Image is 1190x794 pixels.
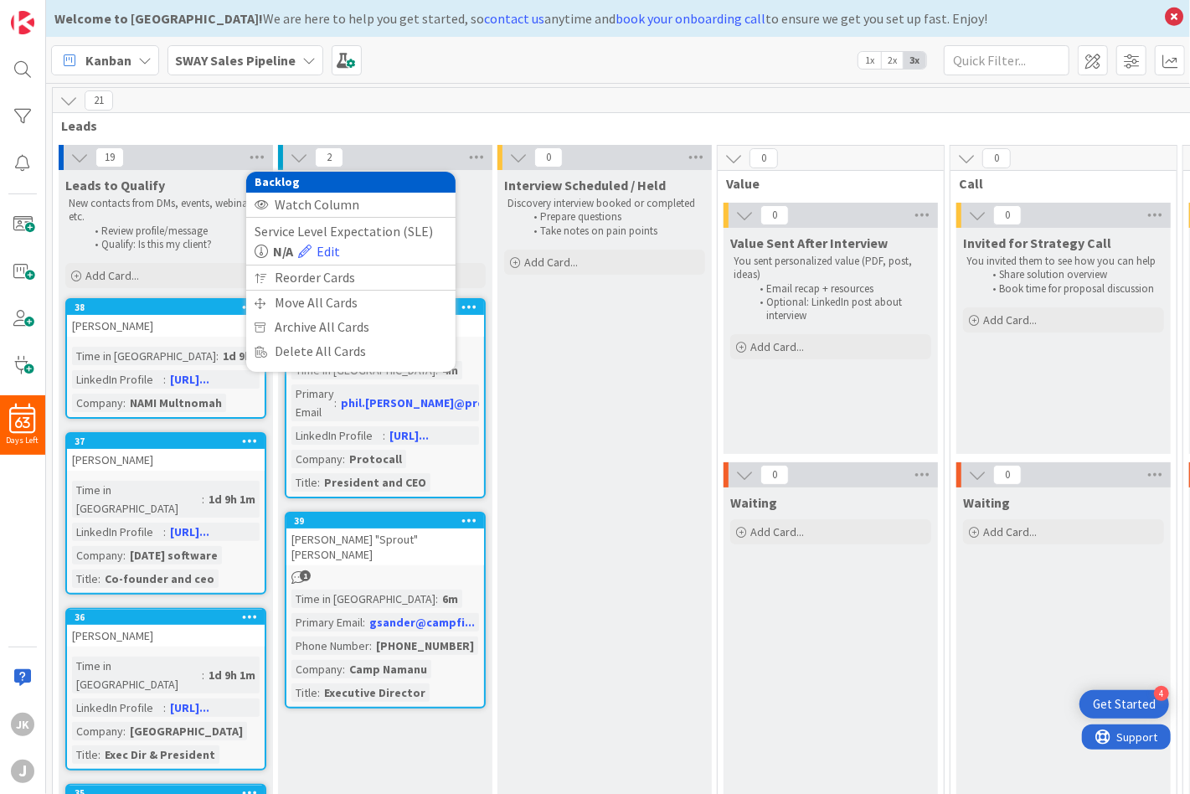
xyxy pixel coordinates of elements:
span: : [123,722,126,740]
div: Exec Dir & President [100,745,219,764]
span: Add Card... [750,524,804,539]
div: 36 [67,610,265,625]
div: 38 [75,302,265,313]
div: Open Get Started checklist, remaining modules: 4 [1079,690,1169,719]
div: 39 [294,515,484,527]
div: LinkedIn Profile [72,699,163,717]
div: Company [291,660,343,678]
div: Time in [GEOGRAPHIC_DATA] [72,347,216,365]
div: 1d 9h 1m [204,490,260,508]
div: Get Started [1093,696,1156,713]
div: [GEOGRAPHIC_DATA] [126,722,247,740]
span: Value [726,175,923,192]
span: : [334,394,337,412]
p: Discovery interview booked or completed [507,197,702,210]
span: : [98,570,100,588]
p: You invited them to see how you can help [966,255,1161,268]
span: : [98,745,100,764]
div: Primary Email [291,613,363,632]
span: Support [35,3,76,23]
span: 0 [993,465,1022,485]
div: NAMI Multnomah [126,394,226,412]
div: [PERSON_NAME] "Sprout" [PERSON_NAME] [286,528,484,565]
a: gsander@campfi... [369,615,475,630]
div: Camp Namanu [345,660,431,678]
div: Title [72,745,98,764]
div: Reorder Cards [246,266,456,290]
span: : [163,370,166,389]
div: 37[PERSON_NAME] [67,434,265,471]
div: 37 [67,434,265,449]
span: 63 [15,417,31,429]
div: 4 [1154,686,1169,701]
span: Add Card... [983,312,1037,327]
div: We are here to help you get started, so anytime and to ensure we get you set up fast. Enjoy! [54,8,1157,28]
p: New contacts from DMs, events, webinars, etc. [69,197,263,224]
span: Call [959,175,1156,192]
div: 37 [75,436,265,447]
span: : [163,699,166,717]
div: Title [291,473,317,492]
span: 0 [760,205,789,225]
div: Backlog [246,172,456,193]
span: Interview Scheduled / Held [504,177,666,193]
a: 19[PERSON_NAME]Time in [GEOGRAPHIC_DATA]:4mPrimary Email:phil.[PERSON_NAME]@pro...LinkedIn Profil... [285,298,486,498]
a: [URL]... [170,700,209,715]
li: Book time for proposal discussion [983,282,1162,296]
div: Protocall [345,450,406,468]
div: Primary Email [291,384,334,421]
div: 36 [75,611,265,623]
li: Share solution overview [983,268,1162,281]
div: Co-founder and ceo [100,570,219,588]
span: Kanban [85,50,131,70]
span: : [123,394,126,412]
b: N/A [273,241,293,261]
div: Company [72,546,123,565]
span: 3x [904,52,926,69]
div: Company [72,394,123,412]
li: Prepare questions [524,210,703,224]
span: Waiting [963,494,1010,511]
div: 39 [286,513,484,528]
div: Time in [GEOGRAPHIC_DATA] [72,657,202,693]
a: phil.[PERSON_NAME]@pro... [341,395,495,410]
div: Service Level Expectation (SLE) [255,221,447,241]
div: 36[PERSON_NAME] [67,610,265,647]
div: Company [72,722,123,740]
span: : [123,546,126,565]
span: : [202,666,204,684]
span: 0 [760,465,789,485]
div: 1d 9h [219,347,255,365]
div: 39[PERSON_NAME] "Sprout" [PERSON_NAME] [286,513,484,565]
span: : [435,590,438,608]
div: 38 [67,300,265,315]
div: [PHONE_NUMBER] [372,637,478,655]
span: 0 [534,147,563,168]
a: 36[PERSON_NAME]Time in [GEOGRAPHIC_DATA]:1d 9h 1mLinkedIn Profile:[URL]...Company:[GEOGRAPHIC_DAT... [65,608,266,771]
div: Move All Cards [246,291,456,315]
div: j [11,760,34,783]
p: You sent personalized value (PDF, post, ideas) [734,255,928,282]
div: 38[PERSON_NAME] [67,300,265,337]
span: Invited for Strategy Call [963,235,1111,251]
img: Visit kanbanzone.com [11,11,34,34]
div: [PERSON_NAME] [67,315,265,337]
li: Take notes on pain points [524,224,703,238]
span: Add Card... [524,255,578,270]
li: Email recap + resources [750,282,929,296]
li: Review profile/message [85,224,264,238]
a: [URL]... [389,428,429,443]
span: 21 [85,90,113,111]
span: : [383,426,385,445]
span: 2 [315,147,343,168]
span: : [317,473,320,492]
span: : [163,523,166,541]
div: Title [291,683,317,702]
b: Welcome to [GEOGRAPHIC_DATA]! [54,10,263,27]
div: Company [291,450,343,468]
span: 19 [95,147,124,168]
span: 2x [881,52,904,69]
div: LinkedIn Profile [72,523,163,541]
span: 0 [982,148,1011,168]
span: Value Sent After Interview [730,235,888,251]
